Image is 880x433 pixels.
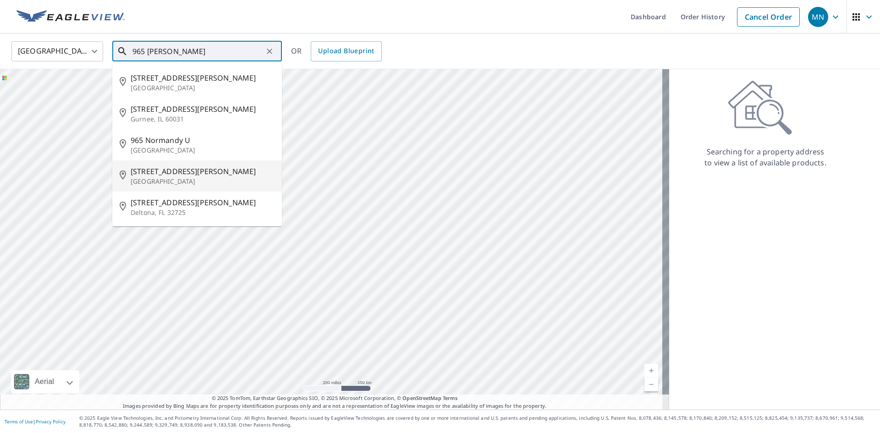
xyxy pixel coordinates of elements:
a: Cancel Order [737,7,800,27]
span: [STREET_ADDRESS][PERSON_NAME] [131,104,275,115]
div: OR [291,41,382,61]
span: 965 Normandy U [131,135,275,146]
p: Deltona, FL 32725 [131,208,275,217]
div: MN [808,7,828,27]
p: Searching for a property address to view a list of available products. [704,146,827,168]
a: Current Level 5, Zoom In [644,364,658,378]
a: OpenStreetMap [402,395,441,401]
a: Upload Blueprint [311,41,381,61]
div: Aerial [32,370,57,393]
button: Clear [263,45,276,58]
a: Privacy Policy [36,418,66,425]
a: Current Level 5, Zoom Out [644,378,658,391]
span: © 2025 TomTom, Earthstar Geographics SIO, © 2025 Microsoft Corporation, © [212,395,458,402]
p: Gurnee, IL 60031 [131,115,275,124]
p: © 2025 Eagle View Technologies, Inc. and Pictometry International Corp. All Rights Reserved. Repo... [79,415,875,428]
p: [GEOGRAPHIC_DATA] [131,83,275,93]
a: Terms [443,395,458,401]
span: [STREET_ADDRESS][PERSON_NAME] [131,72,275,83]
p: | [5,419,66,424]
p: [GEOGRAPHIC_DATA] [131,177,275,186]
div: [GEOGRAPHIC_DATA] [11,38,103,64]
img: EV Logo [16,10,125,24]
span: [STREET_ADDRESS][PERSON_NAME] [131,166,275,177]
p: [GEOGRAPHIC_DATA] [131,146,275,155]
input: Search by address or latitude-longitude [132,38,263,64]
a: Terms of Use [5,418,33,425]
span: [STREET_ADDRESS][PERSON_NAME] [131,197,275,208]
span: Upload Blueprint [318,45,374,57]
div: Aerial [11,370,79,393]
